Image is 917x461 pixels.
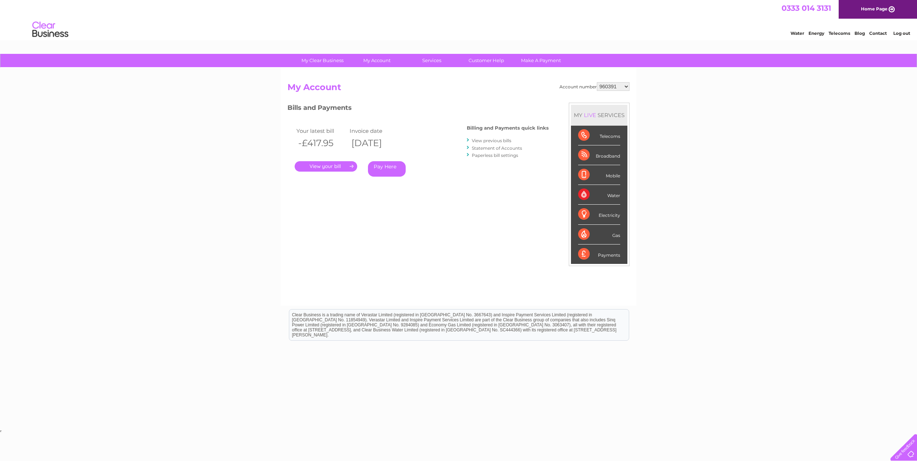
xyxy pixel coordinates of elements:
[791,31,804,36] a: Water
[511,54,571,67] a: Make A Payment
[578,165,620,185] div: Mobile
[829,31,850,36] a: Telecoms
[472,153,518,158] a: Paperless bill settings
[402,54,461,67] a: Services
[869,31,887,36] a: Contact
[348,126,401,136] td: Invoice date
[578,245,620,264] div: Payments
[578,185,620,205] div: Water
[893,31,910,36] a: Log out
[289,4,629,35] div: Clear Business is a trading name of Verastar Limited (registered in [GEOGRAPHIC_DATA] No. 3667643...
[472,138,511,143] a: View previous bills
[368,161,406,177] a: Pay Here
[578,145,620,165] div: Broadband
[467,125,549,131] h4: Billing and Payments quick links
[295,161,357,172] a: .
[559,82,630,91] div: Account number
[32,19,69,41] img: logo.png
[457,54,516,67] a: Customer Help
[287,82,630,96] h2: My Account
[472,145,522,151] a: Statement of Accounts
[578,205,620,224] div: Electricity
[582,112,598,118] div: LIVE
[287,103,549,115] h3: Bills and Payments
[571,105,627,125] div: MY SERVICES
[295,126,348,136] td: Your latest bill
[347,54,407,67] a: My Account
[782,4,831,13] a: 0333 014 3131
[578,126,620,145] div: Telecoms
[854,31,865,36] a: Blog
[348,136,401,150] th: [DATE]
[808,31,824,36] a: Energy
[578,225,620,245] div: Gas
[295,136,348,150] th: -£417.95
[293,54,352,67] a: My Clear Business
